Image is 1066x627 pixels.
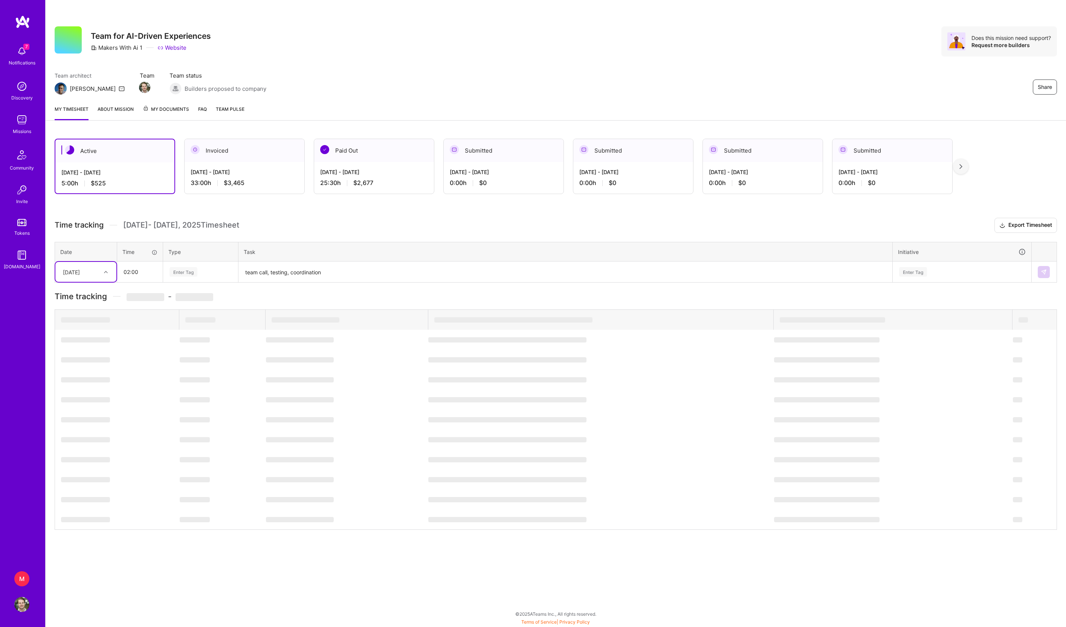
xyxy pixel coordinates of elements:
img: Invoiced [191,145,200,154]
span: ‌ [774,417,880,422]
div: [DATE] - [DATE] [191,168,298,176]
span: ‌ [180,437,210,442]
h3: Time tracking [55,292,1057,301]
img: guide book [14,248,29,263]
div: Notifications [9,59,35,67]
img: discovery [14,79,29,94]
span: ‌ [266,437,334,442]
span: My Documents [143,105,189,113]
span: ‌ [774,497,880,502]
span: [DATE] - [DATE] , 2025 Timesheet [123,220,239,230]
img: User Avatar [14,597,29,612]
div: Enter Tag [170,266,197,278]
th: Type [163,242,238,262]
span: ‌ [1019,317,1028,323]
img: logo [15,15,30,29]
span: Team status [170,72,266,80]
div: Does this mission need support? [971,34,1051,41]
span: ‌ [428,437,586,442]
span: $0 [609,179,616,187]
span: ‌ [1013,477,1022,482]
img: Builders proposed to company [170,83,182,95]
div: [DATE] - [DATE] [320,168,428,176]
span: ‌ [185,317,215,323]
a: Website [157,44,186,52]
div: Community [10,164,34,172]
div: Request more builders [971,41,1051,49]
span: ‌ [774,337,880,343]
div: 0:00 h [709,179,817,187]
div: Time [122,248,157,256]
span: Team architect [55,72,125,80]
span: ‌ [61,317,110,323]
span: ‌ [127,293,164,301]
div: Discovery [11,94,33,102]
span: | [521,619,590,625]
div: 5:00 h [61,179,168,187]
div: Paid Out [314,139,434,162]
span: ‌ [1013,377,1022,382]
span: $525 [91,179,106,187]
img: Invite [14,182,29,197]
span: ‌ [774,477,880,482]
span: $0 [738,179,746,187]
span: Team [140,72,154,80]
img: Submitted [579,145,588,154]
button: Share [1033,80,1057,95]
div: [DATE] - [DATE] [838,168,946,176]
span: ‌ [61,377,110,382]
span: ‌ [266,497,334,502]
span: ‌ [780,317,885,323]
button: Export Timesheet [994,218,1057,233]
img: bell [14,44,29,59]
img: Team Member Avatar [139,82,150,93]
span: ‌ [774,397,880,402]
img: teamwork [14,112,29,127]
img: Paid Out [320,145,329,154]
span: ‌ [428,337,586,343]
a: Terms of Service [521,619,557,625]
i: icon Download [999,222,1005,229]
span: ‌ [61,477,110,482]
span: ‌ [61,357,110,362]
i: icon CompanyGray [91,45,97,51]
a: M [12,571,31,586]
span: ‌ [1013,437,1022,442]
span: ‌ [428,417,586,422]
span: ‌ [266,417,334,422]
img: Submitted [709,145,718,154]
a: Privacy Policy [559,619,590,625]
a: My Documents [143,105,189,120]
span: ‌ [774,377,880,382]
div: [DATE] - [DATE] [61,168,168,176]
div: 25:30 h [320,179,428,187]
div: 0:00 h [450,179,557,187]
span: ‌ [180,417,210,422]
span: ‌ [266,457,334,462]
span: ‌ [434,317,593,323]
div: 0:00 h [838,179,946,187]
span: Share [1038,83,1052,91]
span: ‌ [266,397,334,402]
span: ‌ [428,497,586,502]
span: ‌ [266,517,334,522]
span: ‌ [61,417,110,422]
a: About Mission [98,105,134,120]
i: icon Mail [119,86,125,92]
div: Tokens [14,229,30,237]
img: Submitted [450,145,459,154]
div: Enter Tag [899,266,927,278]
div: M [14,571,29,586]
div: Submitted [703,139,823,162]
a: FAQ [198,105,207,120]
input: HH:MM [118,262,162,282]
span: Team Pulse [216,106,244,112]
img: Active [65,145,74,154]
div: [DATE] - [DATE] [450,168,557,176]
div: [DATE] [63,268,80,276]
div: Invoiced [185,139,304,162]
span: $0 [868,179,875,187]
div: Initiative [898,248,1026,256]
i: icon Chevron [104,270,108,274]
span: ‌ [61,457,110,462]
